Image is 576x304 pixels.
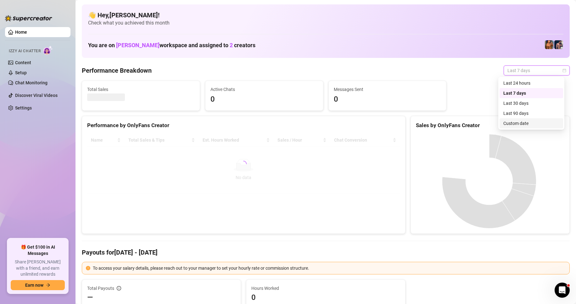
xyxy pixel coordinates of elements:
button: Earn nowarrow-right [11,280,65,290]
span: calendar [562,69,566,72]
div: Last 30 days [500,98,563,108]
img: logo-BBDzfeDw.svg [5,15,52,21]
span: Active Chats [210,86,318,93]
span: Messages Sent [334,86,441,93]
div: Performance by OnlyFans Creator [87,121,400,130]
span: [PERSON_NAME] [116,42,159,48]
div: To access your salary details, please reach out to your manager to set your hourly rate or commis... [93,265,566,272]
div: Last 24 hours [503,80,559,87]
span: Earn now [25,283,43,288]
span: Izzy AI Chatter [9,48,41,54]
span: Hours Worked [251,285,400,292]
div: Custom date [500,118,563,128]
span: 🎁 Get $100 in AI Messages [11,244,65,256]
a: Settings [15,105,32,110]
span: info-circle [117,286,121,290]
span: Share [PERSON_NAME] with a friend, and earn unlimited rewards [11,259,65,278]
span: 0 [251,292,400,302]
a: Setup [15,70,27,75]
div: Last 24 hours [500,78,563,88]
span: loading [240,160,248,168]
img: JG [545,40,554,49]
h1: You are on workspace and assigned to creators [88,42,255,49]
iframe: Intercom live chat [555,283,570,298]
span: 0 [334,93,441,105]
div: Last 7 days [503,90,559,97]
div: Custom date [503,120,559,127]
div: Last 90 days [503,110,559,117]
div: Last 7 days [500,88,563,98]
div: Sales by OnlyFans Creator [416,121,564,130]
a: Home [15,30,27,35]
div: Last 90 days [500,108,563,118]
span: 2 [230,42,233,48]
span: Last 7 days [507,66,566,75]
span: 0 [210,93,318,105]
span: Total Payouts [87,285,114,292]
a: Content [15,60,31,65]
span: Check what you achieved this month [88,20,563,26]
img: AI Chatter [43,46,53,55]
a: Discover Viral Videos [15,93,58,98]
div: Last 30 days [503,100,559,107]
span: exclamation-circle [86,266,90,270]
a: Chat Monitoring [15,80,48,85]
span: — [87,292,93,302]
span: Total Sales [87,86,195,93]
img: Axel [554,40,563,49]
span: arrow-right [46,283,50,287]
h4: 👋 Hey, [PERSON_NAME] ! [88,11,563,20]
h4: Payouts for [DATE] - [DATE] [82,248,570,257]
h4: Performance Breakdown [82,66,152,75]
